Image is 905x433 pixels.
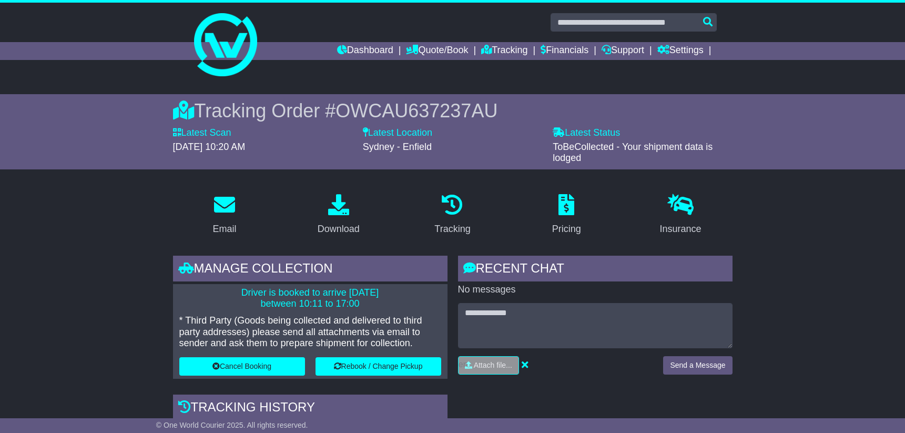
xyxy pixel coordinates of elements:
[206,190,243,240] a: Email
[363,127,432,139] label: Latest Location
[660,222,701,236] div: Insurance
[212,222,236,236] div: Email
[337,42,393,60] a: Dashboard
[602,42,644,60] a: Support
[173,256,448,284] div: Manage collection
[434,222,470,236] div: Tracking
[553,142,713,164] span: ToBeCollected - Your shipment data is lodged
[657,42,704,60] a: Settings
[156,421,308,429] span: © One World Courier 2025. All rights reserved.
[458,284,733,296] p: No messages
[173,127,231,139] label: Latest Scan
[553,127,620,139] label: Latest Status
[545,190,588,240] a: Pricing
[541,42,588,60] a: Financials
[663,356,732,375] button: Send a Message
[428,190,477,240] a: Tracking
[552,222,581,236] div: Pricing
[363,142,432,152] span: Sydney - Enfield
[179,357,305,376] button: Cancel Booking
[179,287,441,310] p: Driver is booked to arrive [DATE] between 10:11 to 17:00
[458,256,733,284] div: RECENT CHAT
[173,142,246,152] span: [DATE] 10:20 AM
[179,315,441,349] p: * Third Party (Goods being collected and delivered to third party addresses) please send all atta...
[316,357,441,376] button: Rebook / Change Pickup
[406,42,468,60] a: Quote/Book
[335,100,497,122] span: OWCAU637237AU
[311,190,367,240] a: Download
[173,395,448,423] div: Tracking history
[481,42,527,60] a: Tracking
[173,99,733,122] div: Tracking Order #
[653,190,708,240] a: Insurance
[318,222,360,236] div: Download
